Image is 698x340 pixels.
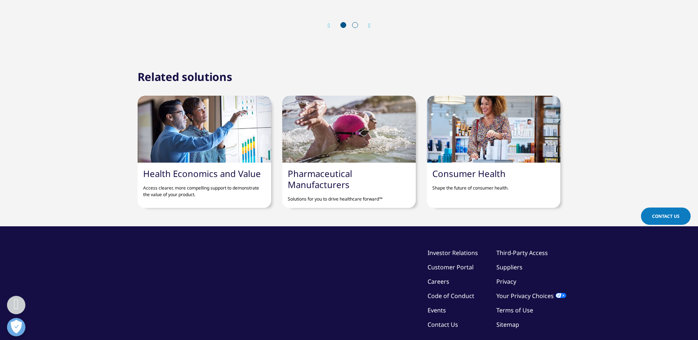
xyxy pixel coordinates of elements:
[641,208,691,225] a: Contact Us
[496,249,548,257] a: Third-Party Access
[328,22,337,29] div: Previous slide
[428,320,458,329] a: Contact Us
[496,320,519,329] a: Sitemap
[496,263,522,271] a: Suppliers
[432,179,555,191] p: Shape the future of consumer health.
[288,167,352,191] a: Pharmaceutical Manufacturers
[428,292,474,300] a: Code of Conduct
[496,306,533,314] a: Terms of Use
[428,306,446,314] a: Events
[432,167,506,180] a: Consumer Health
[428,277,449,286] a: Careers
[288,190,410,202] p: Solutions for you to drive healthcare forward™
[7,318,25,336] button: Abrir preferências
[496,277,516,286] a: Privacy
[138,70,232,84] h2: Related solutions
[652,213,680,219] span: Contact Us
[496,292,566,300] a: Your Privacy Choices
[143,179,266,198] p: Access clearer, more compelling support to demonstrate the value of your product.
[428,263,474,271] a: Customer Portal
[428,249,478,257] a: Investor Relations
[143,167,261,180] a: Health Economics and Value
[361,22,371,29] div: Next slide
